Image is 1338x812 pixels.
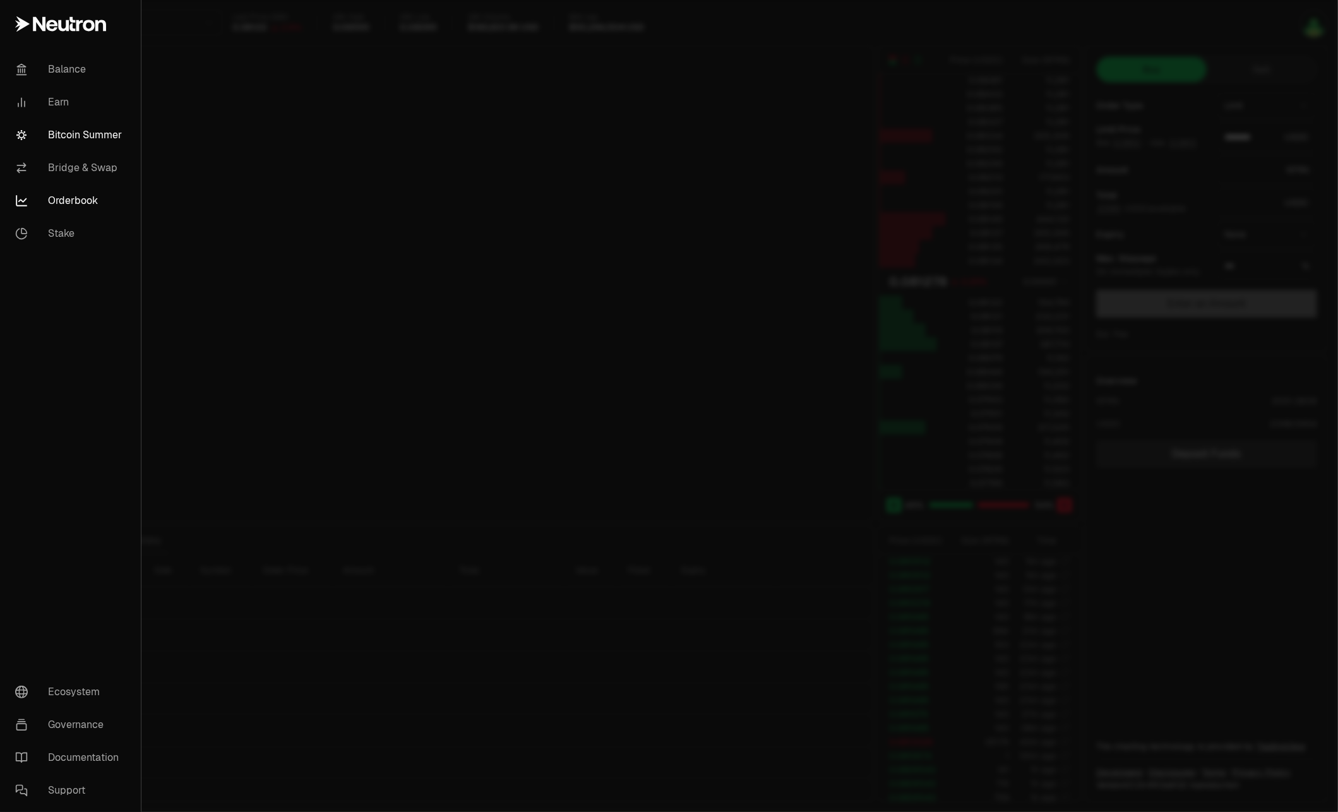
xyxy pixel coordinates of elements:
a: Bridge & Swap [5,152,136,184]
a: Bitcoin Summer [5,119,136,152]
a: Documentation [5,741,136,774]
a: Earn [5,86,136,119]
a: Balance [5,53,136,86]
a: Governance [5,708,136,741]
a: Support [5,774,136,807]
a: Stake [5,217,136,250]
a: Orderbook [5,184,136,217]
a: Ecosystem [5,676,136,708]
